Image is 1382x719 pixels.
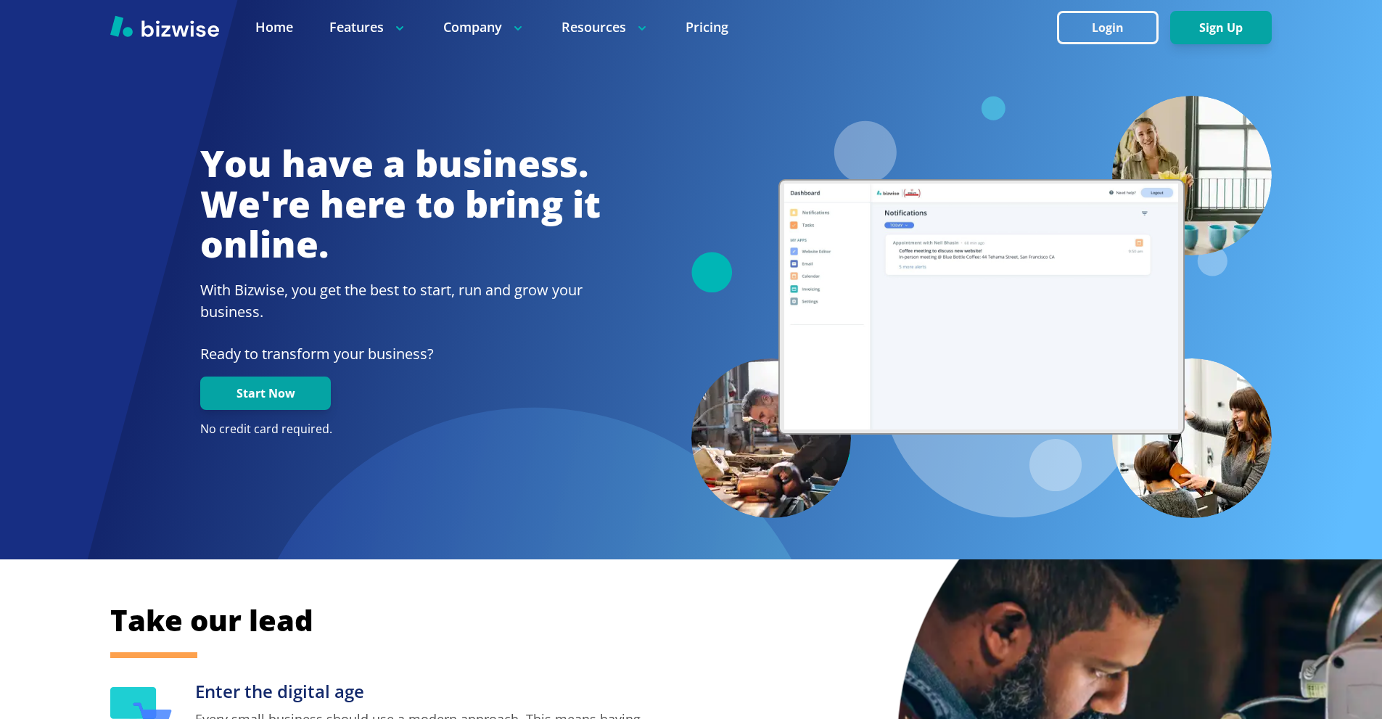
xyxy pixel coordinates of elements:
[443,18,525,36] p: Company
[195,680,654,704] h3: Enter the digital age
[255,18,293,36] a: Home
[200,377,331,410] button: Start Now
[1170,11,1272,44] button: Sign Up
[200,343,601,365] p: Ready to transform your business?
[110,15,219,37] img: Bizwise Logo
[1170,21,1272,35] a: Sign Up
[110,601,1198,640] h2: Take our lead
[562,18,649,36] p: Resources
[329,18,407,36] p: Features
[200,387,331,400] a: Start Now
[200,144,601,265] h1: You have a business. We're here to bring it online.
[200,279,601,323] h2: With Bizwise, you get the best to start, run and grow your business.
[1057,11,1159,44] button: Login
[200,422,601,437] p: No credit card required.
[686,18,728,36] a: Pricing
[1057,21,1170,35] a: Login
